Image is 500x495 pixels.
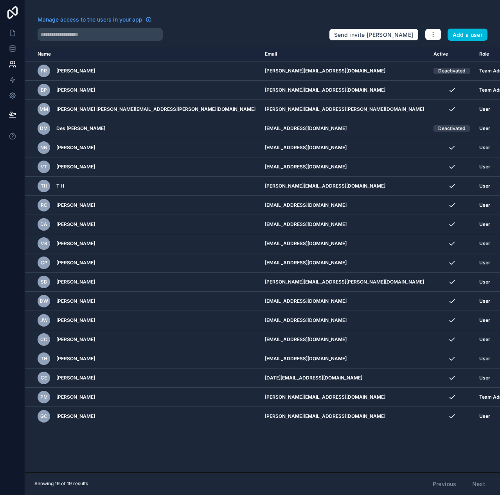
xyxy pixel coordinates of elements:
td: [EMAIL_ADDRESS][DOMAIN_NAME] [260,292,429,311]
span: [PERSON_NAME] [56,164,95,170]
span: User [479,356,490,362]
span: [PERSON_NAME] [56,336,95,343]
span: [PERSON_NAME] [56,87,95,93]
span: RC [41,202,47,208]
span: [PERSON_NAME] [56,145,95,151]
span: SB [41,279,47,285]
span: [PERSON_NAME] [56,356,95,362]
th: Email [260,47,429,61]
button: Send invite [PERSON_NAME] [329,29,419,41]
span: [PERSON_NAME] [PERSON_NAME][EMAIL_ADDRESS][PERSON_NAME][DOMAIN_NAME] [56,106,255,112]
div: Deactivated [438,125,465,132]
td: [EMAIL_ADDRESS][DOMAIN_NAME] [260,196,429,215]
span: DA [40,221,47,228]
td: [PERSON_NAME][EMAIL_ADDRESS][PERSON_NAME][DOMAIN_NAME] [260,100,429,119]
div: scrollable content [25,47,500,472]
span: Manage access to the users in your app [38,16,142,23]
span: User [479,202,490,208]
td: [EMAIL_ADDRESS][DOMAIN_NAME] [260,311,429,330]
span: User [479,183,490,189]
span: DM [40,125,48,132]
span: VB [41,240,47,247]
span: T H [56,183,64,189]
span: [PERSON_NAME] [56,279,95,285]
td: [PERSON_NAME][EMAIL_ADDRESS][DOMAIN_NAME] [260,81,429,100]
td: [EMAIL_ADDRESS][DOMAIN_NAME] [260,349,429,369]
td: [DATE][EMAIL_ADDRESS][DOMAIN_NAME] [260,369,429,388]
span: [PERSON_NAME] [56,68,95,74]
span: PR [41,68,47,74]
span: [PERSON_NAME] [56,221,95,228]
td: [PERSON_NAME][EMAIL_ADDRESS][DOMAIN_NAME] [260,407,429,426]
span: VT [41,164,47,170]
span: User [479,279,490,285]
span: User [479,221,490,228]
td: [PERSON_NAME][EMAIL_ADDRESS][DOMAIN_NAME] [260,177,429,196]
span: User [479,298,490,304]
td: [EMAIL_ADDRESS][DOMAIN_NAME] [260,330,429,349]
td: [EMAIL_ADDRESS][DOMAIN_NAME] [260,157,429,177]
span: DW [40,298,48,304]
td: [EMAIL_ADDRESS][DOMAIN_NAME] [260,138,429,157]
th: Name [25,47,260,61]
span: [PERSON_NAME] [56,394,95,400]
span: Des [PERSON_NAME] [56,125,105,132]
span: TH [41,183,47,189]
td: [PERSON_NAME][EMAIL_ADDRESS][DOMAIN_NAME] [260,61,429,81]
span: User [479,260,490,266]
th: Active [429,47,475,61]
span: Mm [40,106,48,112]
span: Showing 19 of 19 results [34,481,88,487]
span: User [479,375,490,381]
span: User [479,106,490,112]
span: PM [40,394,48,400]
span: [PERSON_NAME] [56,413,95,419]
td: [EMAIL_ADDRESS][DOMAIN_NAME] [260,215,429,234]
span: JW [40,317,48,323]
span: GC [40,413,47,419]
span: [PERSON_NAME] [56,298,95,304]
span: User [479,164,490,170]
td: [EMAIL_ADDRESS][DOMAIN_NAME] [260,119,429,138]
span: [PERSON_NAME] [56,240,95,247]
span: [PERSON_NAME] [56,202,95,208]
td: [PERSON_NAME][EMAIL_ADDRESS][DOMAIN_NAME] [260,388,429,407]
a: Manage access to the users in your app [38,16,152,23]
div: Deactivated [438,68,465,74]
span: CC [40,336,47,343]
span: [PERSON_NAME] [56,260,95,266]
span: User [479,125,490,132]
span: NN [40,145,47,151]
span: User [479,240,490,247]
span: CP [41,260,47,266]
span: [PERSON_NAME] [56,375,95,381]
td: [EMAIL_ADDRESS][DOMAIN_NAME] [260,253,429,273]
td: [EMAIL_ADDRESS][DOMAIN_NAME] [260,234,429,253]
span: CE [41,375,47,381]
span: User [479,336,490,343]
span: TH [41,356,47,362]
span: BP [41,87,47,93]
td: [PERSON_NAME][EMAIL_ADDRESS][PERSON_NAME][DOMAIN_NAME] [260,273,429,292]
span: User [479,317,490,323]
button: Add a user [448,29,488,41]
span: [PERSON_NAME] [56,317,95,323]
span: User [479,145,490,151]
span: User [479,413,490,419]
